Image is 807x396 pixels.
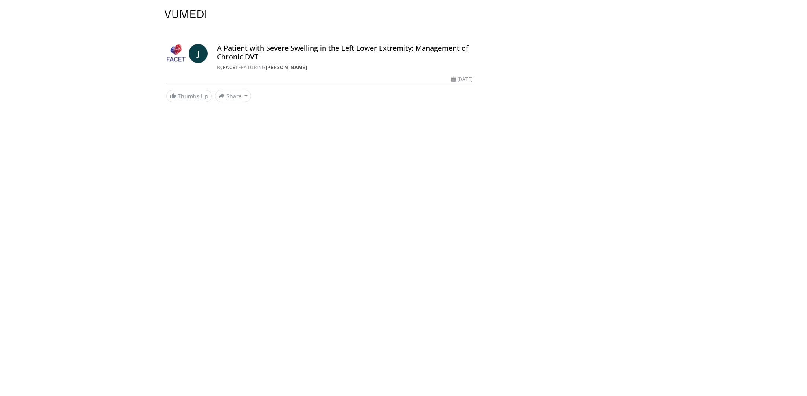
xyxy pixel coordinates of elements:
[165,10,206,18] img: VuMedi Logo
[217,64,472,71] div: By FEATURING
[266,64,307,71] a: [PERSON_NAME]
[166,44,186,63] img: FACET
[189,44,208,63] a: J
[217,44,472,61] h4: A Patient with Severe Swelling in the Left Lower Extremity: Management of Chronic DVT
[166,90,212,102] a: Thumbs Up
[215,90,252,102] button: Share
[223,64,239,71] a: FACET
[451,76,472,83] div: [DATE]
